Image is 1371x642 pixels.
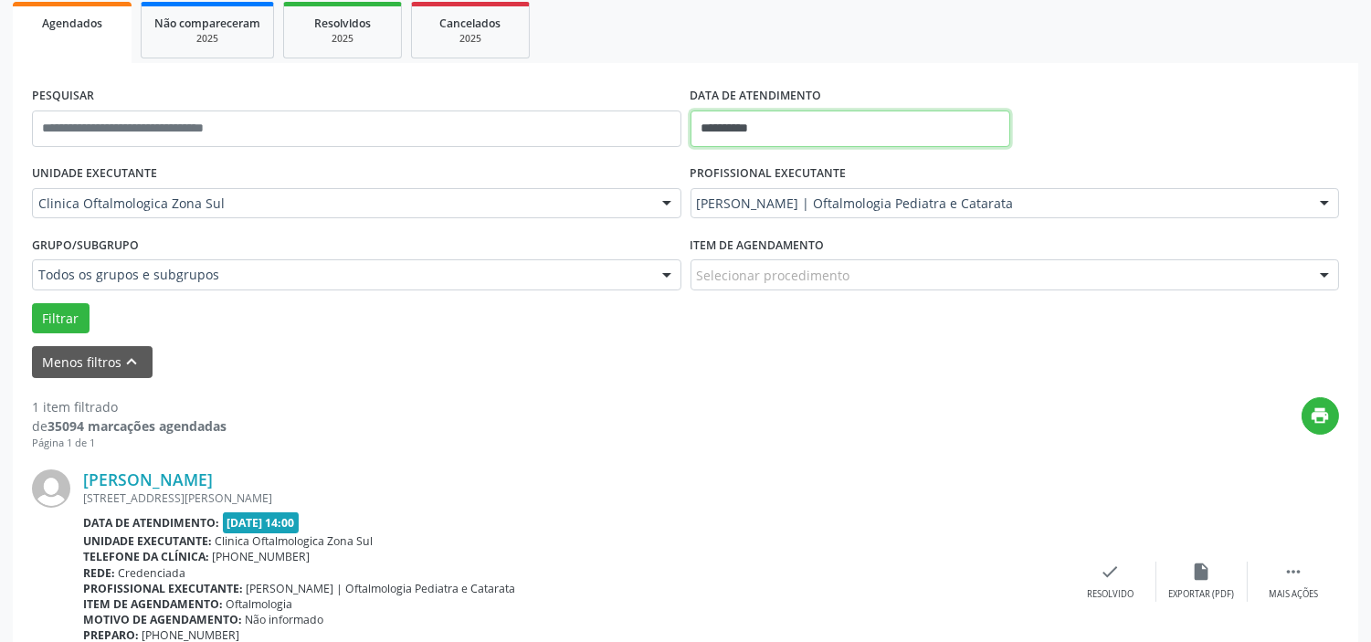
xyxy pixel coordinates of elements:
i: print [1311,405,1331,426]
b: Item de agendamento: [83,596,223,612]
div: 2025 [425,32,516,46]
i:  [1283,562,1303,582]
i: insert_drive_file [1192,562,1212,582]
div: [STREET_ADDRESS][PERSON_NAME] [83,490,1065,506]
b: Rede: [83,565,115,581]
span: Clinica Oftalmologica Zona Sul [38,195,644,213]
span: Clinica Oftalmologica Zona Sul [216,533,374,549]
label: UNIDADE EXECUTANTE [32,160,157,188]
span: Não compareceram [154,16,260,31]
div: de [32,416,227,436]
b: Motivo de agendamento: [83,612,242,627]
span: Não informado [246,612,324,627]
div: 2025 [154,32,260,46]
div: Resolvido [1087,588,1134,601]
label: Item de agendamento [691,231,825,259]
button: print [1302,397,1339,435]
span: Cancelados [440,16,501,31]
label: PROFISSIONAL EXECUTANTE [691,160,847,188]
label: DATA DE ATENDIMENTO [691,82,822,111]
span: [DATE] 14:00 [223,512,300,533]
div: 1 item filtrado [32,397,227,416]
span: Credenciada [119,565,186,581]
span: Agendados [42,16,102,31]
span: [PERSON_NAME] | Oftalmologia Pediatra e Catarata [247,581,516,596]
i: keyboard_arrow_up [122,352,142,372]
label: Grupo/Subgrupo [32,231,139,259]
b: Profissional executante: [83,581,243,596]
span: [PHONE_NUMBER] [213,549,311,564]
b: Data de atendimento: [83,515,219,531]
span: [PERSON_NAME] | Oftalmologia Pediatra e Catarata [697,195,1302,213]
div: Exportar (PDF) [1169,588,1235,601]
div: 2025 [297,32,388,46]
span: Todos os grupos e subgrupos [38,266,644,284]
strong: 35094 marcações agendadas [47,417,227,435]
span: Resolvidos [314,16,371,31]
b: Telefone da clínica: [83,549,209,564]
b: Unidade executante: [83,533,212,549]
button: Menos filtroskeyboard_arrow_up [32,346,153,378]
div: Mais ações [1269,588,1318,601]
div: Página 1 de 1 [32,436,227,451]
img: img [32,469,70,508]
span: Oftalmologia [227,596,293,612]
a: [PERSON_NAME] [83,469,213,489]
i: check [1101,562,1121,582]
label: PESQUISAR [32,82,94,111]
button: Filtrar [32,303,90,334]
span: Selecionar procedimento [697,266,850,285]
